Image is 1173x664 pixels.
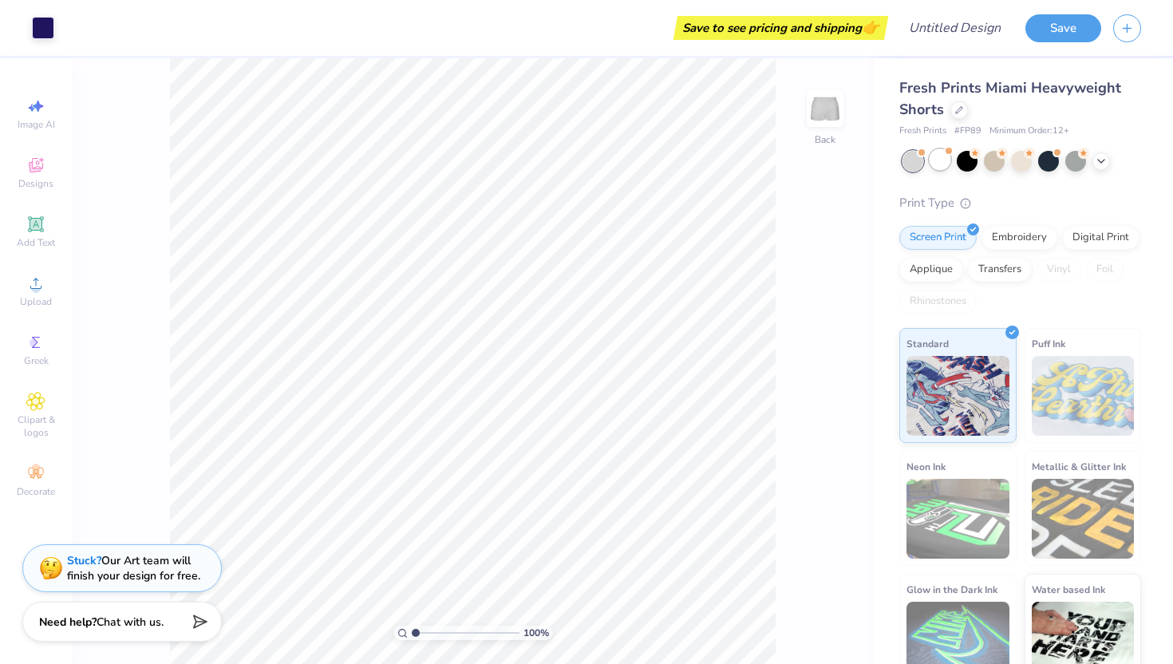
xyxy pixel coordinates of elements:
img: Neon Ink [906,479,1009,559]
span: Fresh Prints Miami Heavyweight Shorts [899,78,1121,119]
span: Image AI [18,118,55,131]
span: Greek [24,354,49,367]
div: Rhinestones [899,290,977,314]
div: Our Art team will finish your design for free. [67,553,200,583]
div: Save to see pricing and shipping [677,16,884,40]
span: 100 % [523,626,549,640]
img: Metallic & Glitter Ink [1032,479,1135,559]
div: Embroidery [981,226,1057,250]
div: Back [815,132,835,147]
div: Print Type [899,194,1141,212]
span: 👉 [862,18,879,37]
span: Puff Ink [1032,335,1065,352]
span: Clipart & logos [8,413,64,439]
span: Decorate [17,485,55,498]
strong: Stuck? [67,553,101,568]
div: Screen Print [899,226,977,250]
div: Vinyl [1037,258,1081,282]
span: # FP89 [954,125,981,138]
span: Designs [18,177,53,190]
span: Add Text [17,236,55,249]
button: Save [1025,14,1101,42]
input: Untitled Design [896,12,1013,44]
span: Metallic & Glitter Ink [1032,458,1126,475]
span: Minimum Order: 12 + [989,125,1069,138]
div: Applique [899,258,963,282]
img: Puff Ink [1032,356,1135,436]
span: Chat with us. [97,615,164,630]
div: Digital Print [1062,226,1139,250]
strong: Need help? [39,615,97,630]
span: Fresh Prints [899,125,946,138]
span: Glow in the Dark Ink [906,581,997,598]
div: Foil [1086,258,1124,282]
img: Back [809,93,841,125]
img: Standard [906,356,1009,436]
span: Neon Ink [906,458,946,475]
span: Upload [20,295,52,308]
span: Standard [906,335,949,352]
div: Transfers [968,258,1032,282]
span: Water based Ink [1032,581,1105,598]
